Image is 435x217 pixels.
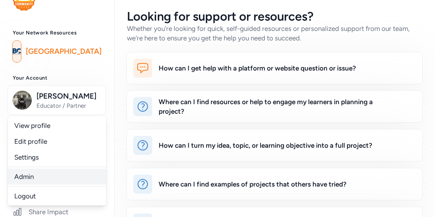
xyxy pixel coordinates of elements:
span: [PERSON_NAME] [36,91,101,102]
div: Where can I find examples of projects that others have tried? [159,179,347,189]
button: [PERSON_NAME]Educator / Partner [8,86,106,115]
a: Close Activities [6,184,108,202]
a: Logout [8,188,106,204]
h3: Your Account [13,75,102,81]
div: [PERSON_NAME]Educator / Partner [8,116,106,206]
a: Create and Connect5 [6,165,108,183]
img: logo [13,43,21,60]
div: How can I get help with a platform or website question or issue? [159,63,356,73]
a: View profile [8,118,106,133]
a: Edit profile [8,133,106,149]
div: Whether you're looking for quick, self-guided resources or personalized support from our team, we... [127,24,422,43]
h3: Your Network Resources [13,30,102,36]
div: How can I turn my idea, topic, or learning objective into a full project? [159,141,372,150]
a: Home [6,127,108,145]
div: Where can I find resources or help to engage my learners in planning a project? [159,97,391,116]
a: Admin [8,169,106,185]
a: [GEOGRAPHIC_DATA] [26,46,102,57]
h2: Looking for support or resources? [127,10,422,24]
a: Respond to Invites [6,146,108,164]
span: Educator / Partner [36,102,101,110]
a: Settings [8,149,106,165]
